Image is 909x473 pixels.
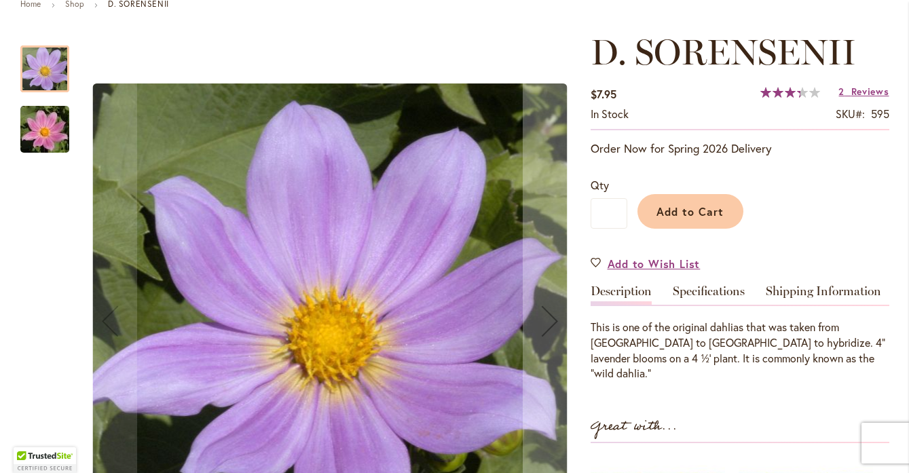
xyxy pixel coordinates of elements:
span: Add to Cart [656,204,724,219]
div: 595 [871,107,889,122]
a: Add to Wish List [591,256,701,271]
button: Add to Cart [637,194,743,229]
div: Detailed Product Info [591,285,889,381]
div: D. SORENSENII [20,92,69,153]
span: Reviews [851,85,889,98]
div: Availability [591,107,629,122]
div: This is one of the original dahlias that was taken from [GEOGRAPHIC_DATA] to [GEOGRAPHIC_DATA] to... [591,320,889,381]
span: $7.95 [591,87,616,101]
div: D. SORENSENII [20,32,83,92]
iframe: Launch Accessibility Center [10,425,48,463]
a: Specifications [673,285,745,305]
span: D. SORENSENII [591,31,856,73]
strong: Great with... [591,415,678,438]
strong: SKU [836,107,865,121]
p: Order Now for Spring 2026 Delivery [591,140,889,157]
a: Description [591,285,652,305]
span: Qty [591,178,609,192]
span: Add to Wish List [608,256,701,271]
span: In stock [591,107,629,121]
a: 2 Reviews [838,85,889,98]
span: 2 [838,85,845,98]
div: 67% [760,87,820,98]
a: Shipping Information [766,285,881,305]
